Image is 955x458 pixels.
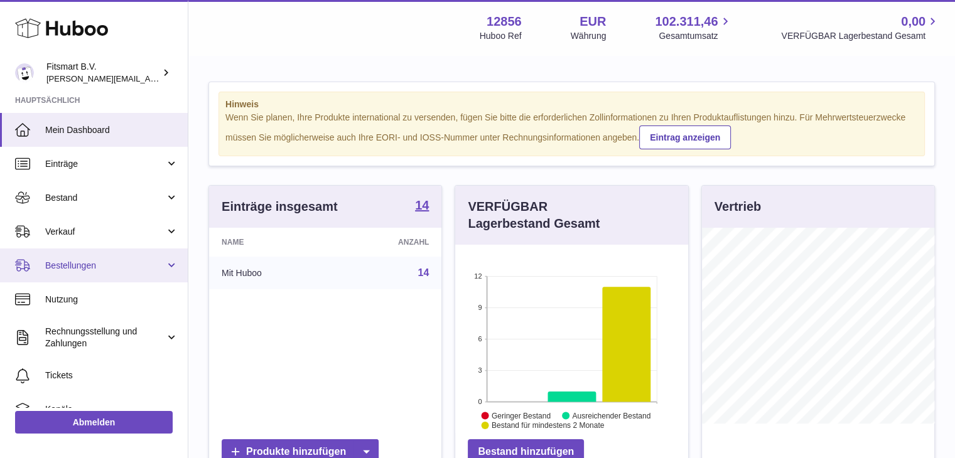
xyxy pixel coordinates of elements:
text: 3 [478,366,482,374]
text: Ausreichender Bestand [573,411,651,420]
th: Name [209,228,334,257]
text: 12 [475,272,482,280]
div: Wenn Sie planen, Ihre Produkte international zu versenden, fügen Sie bitte die erforderlichen Zol... [225,112,918,149]
text: 6 [478,335,482,343]
strong: 14 [415,199,429,211]
span: Nutzung [45,294,178,306]
th: Anzahl [334,228,441,257]
h3: Einträge insgesamt [222,198,338,215]
text: Bestand für mindestens 2 Monate [492,421,605,430]
a: 102.311,46 Gesamtumsatz [655,13,732,42]
span: 102.311,46 [655,13,718,30]
text: 0 [478,398,482,405]
a: 0,00 VERFÜGBAR Lagerbestand Gesamt [781,13,940,42]
img: jonathan@leaderoo.com [15,63,34,82]
h3: Vertrieb [715,198,761,215]
text: 9 [478,304,482,311]
span: VERFÜGBAR Lagerbestand Gesamt [781,30,940,42]
span: Einträge [45,158,165,170]
text: Geringer Bestand [492,411,551,420]
span: Bestand [45,192,165,204]
span: Gesamtumsatz [659,30,732,42]
a: Eintrag anzeigen [639,125,731,149]
a: 14 [415,199,429,214]
span: Mein Dashboard [45,124,178,136]
div: Fitsmart B.V. [46,61,159,85]
strong: EUR [580,13,606,30]
td: Mit Huboo [209,257,334,289]
h3: VERFÜGBAR Lagerbestand Gesamt [468,198,631,232]
strong: Hinweis [225,99,918,110]
span: Bestellungen [45,260,165,272]
div: Währung [571,30,607,42]
span: [PERSON_NAME][EMAIL_ADDRESS][DOMAIN_NAME] [46,73,252,83]
span: Verkauf [45,226,165,238]
span: Rechnungsstellung und Zahlungen [45,326,165,349]
span: 0,00 [901,13,925,30]
span: Kanäle [45,403,178,415]
div: Huboo Ref [480,30,522,42]
a: Abmelden [15,411,173,434]
span: Tickets [45,370,178,381]
a: 14 [418,267,429,278]
strong: 12856 [487,13,522,30]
